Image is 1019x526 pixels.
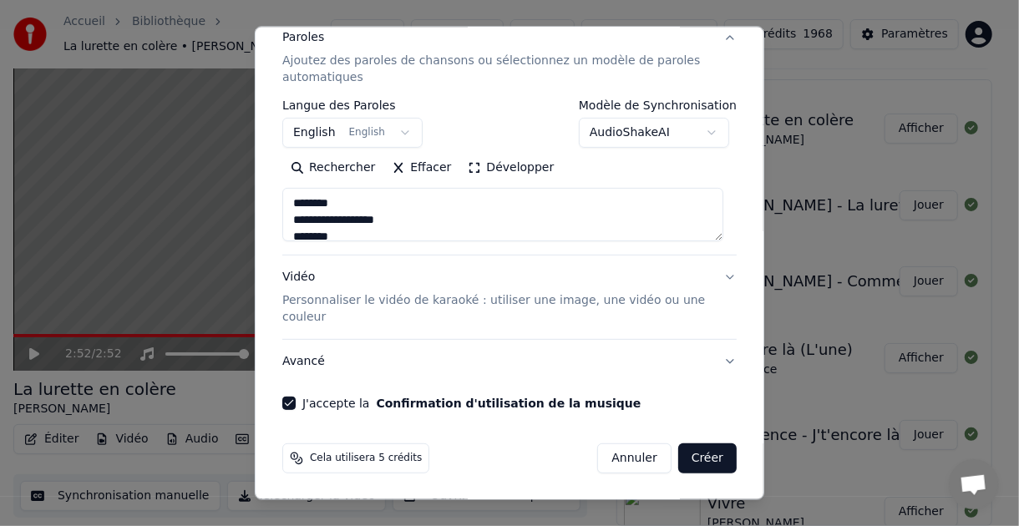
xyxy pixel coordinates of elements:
button: Rechercher [282,154,383,180]
button: Créer [678,443,737,473]
button: J'accepte la [376,397,641,408]
div: Vidéo [282,268,710,325]
div: ParolesAjoutez des paroles de chansons ou sélectionnez un modèle de paroles automatiques [282,99,737,254]
button: ParolesAjoutez des paroles de chansons ou sélectionnez un modèle de paroles automatiques [282,15,737,99]
div: Paroles [282,28,324,45]
label: Langue des Paroles [282,99,423,110]
button: Effacer [383,154,459,180]
button: Avancé [282,339,737,382]
label: Modèle de Synchronisation [579,99,737,110]
label: J'accepte la [302,397,641,408]
p: Personnaliser le vidéo de karaoké : utiliser une image, une vidéo ou une couleur [282,291,710,325]
button: Développer [459,154,562,180]
span: Cela utilisera 5 crédits [310,451,422,464]
button: Annuler [597,443,671,473]
p: Ajoutez des paroles de chansons ou sélectionnez un modèle de paroles automatiques [282,52,710,85]
button: VidéoPersonnaliser le vidéo de karaoké : utiliser une image, une vidéo ou une couleur [282,255,737,338]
